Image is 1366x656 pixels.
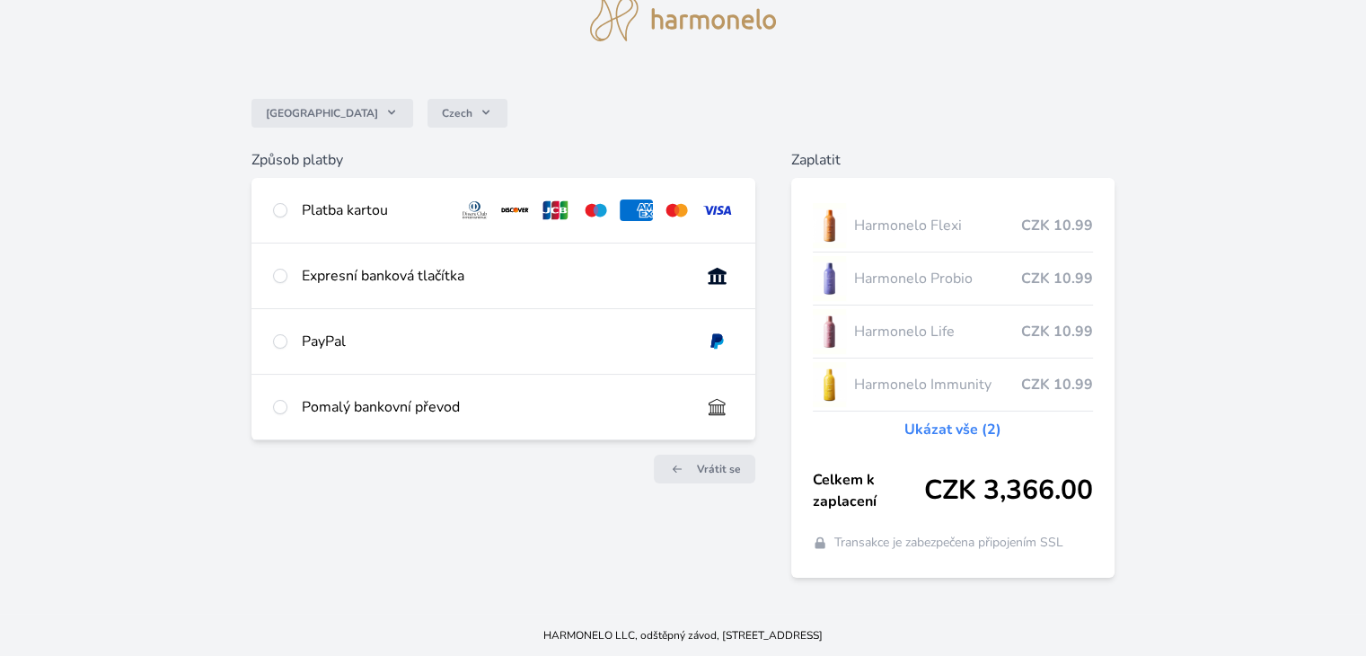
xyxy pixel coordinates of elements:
[853,374,1020,395] span: Harmonelo Immunity
[302,265,685,287] div: Expresní banková tlačítka
[853,321,1020,342] span: Harmonelo Life
[251,149,754,171] h6: Způsob platby
[853,215,1020,236] span: Harmonelo Flexi
[302,396,685,418] div: Pomalý bankovní převod
[539,199,572,221] img: jcb.svg
[813,203,847,248] img: CLEAN_FLEXI_se_stinem_x-hi_(1)-lo.jpg
[1021,374,1093,395] span: CZK 10.99
[660,199,693,221] img: mc.svg
[701,199,734,221] img: visa.svg
[813,309,847,354] img: CLEAN_LIFE_se_stinem_x-lo.jpg
[302,199,444,221] div: Platba kartou
[834,534,1063,552] span: Transakce je zabezpečena připojením SSL
[853,268,1020,289] span: Harmonelo Probio
[904,419,1001,440] a: Ukázat vše (2)
[654,455,755,483] a: Vrátit se
[266,106,378,120] span: [GEOGRAPHIC_DATA]
[302,331,685,352] div: PayPal
[701,331,734,352] img: paypal.svg
[251,99,413,128] button: [GEOGRAPHIC_DATA]
[620,199,653,221] img: amex.svg
[791,149,1115,171] h6: Zaplatit
[813,469,924,512] span: Celkem k zaplacení
[813,256,847,301] img: CLEAN_PROBIO_se_stinem_x-lo.jpg
[924,474,1093,507] span: CZK 3,366.00
[442,106,472,120] span: Czech
[701,265,734,287] img: onlineBanking_CZ.svg
[697,462,741,476] span: Vrátit se
[498,199,532,221] img: discover.svg
[701,396,734,418] img: bankTransfer_IBAN.svg
[813,362,847,407] img: IMMUNITY_se_stinem_x-lo.jpg
[1021,215,1093,236] span: CZK 10.99
[1021,321,1093,342] span: CZK 10.99
[1021,268,1093,289] span: CZK 10.99
[458,199,491,221] img: diners.svg
[427,99,507,128] button: Czech
[579,199,612,221] img: maestro.svg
